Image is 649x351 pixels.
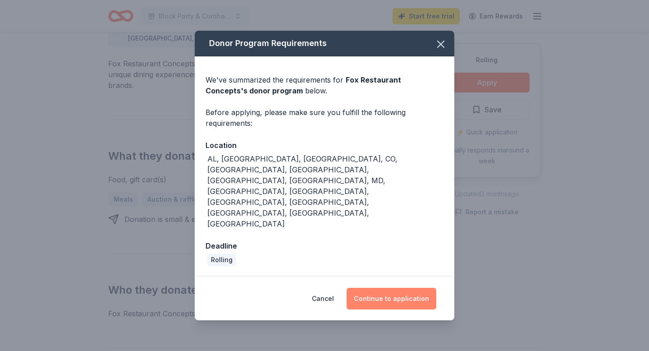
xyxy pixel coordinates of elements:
[195,31,454,56] div: Donor Program Requirements
[347,288,436,309] button: Continue to application
[312,288,334,309] button: Cancel
[206,139,443,151] div: Location
[207,254,236,266] div: Rolling
[207,153,443,229] div: AL, [GEOGRAPHIC_DATA], [GEOGRAPHIC_DATA], CO, [GEOGRAPHIC_DATA], [GEOGRAPHIC_DATA], [GEOGRAPHIC_D...
[206,74,443,96] div: We've summarized the requirements for below.
[206,107,443,129] div: Before applying, please make sure you fulfill the following requirements:
[206,240,443,252] div: Deadline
